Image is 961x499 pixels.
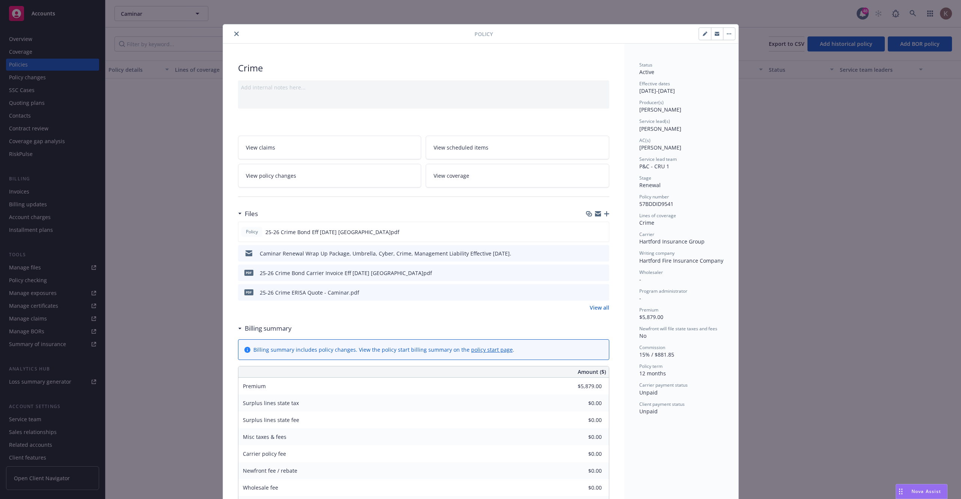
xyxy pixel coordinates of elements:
[246,172,296,180] span: View policy changes
[557,465,606,476] input: 0.00
[557,414,606,426] input: 0.00
[639,219,723,227] div: Crime
[639,238,705,245] span: Hartford Insurance Group
[599,289,606,296] button: preview file
[639,106,681,113] span: [PERSON_NAME]
[639,156,677,162] span: Service lead team
[243,383,266,390] span: Premium
[639,325,717,332] span: Newfront will file state taxes and fees
[639,276,641,283] span: -
[587,228,593,236] button: download file
[911,488,941,494] span: Nova Assist
[238,209,258,219] div: Files
[639,307,658,313] span: Premium
[639,181,661,189] span: Renewal
[587,269,593,277] button: download file
[639,200,673,207] span: 57BDDID9541
[426,136,609,159] a: View scheduled items
[557,381,606,392] input: 0.00
[639,382,688,388] span: Carrier payment status
[896,484,947,499] button: Nova Assist
[238,164,422,188] a: View policy changes
[557,431,606,443] input: 0.00
[639,288,687,294] span: Program administrator
[265,228,399,236] span: 25-26 Crime Bond Eff [DATE] [GEOGRAPHIC_DATA]pdf
[587,289,593,296] button: download file
[599,228,606,236] button: preview file
[639,351,674,358] span: 15% / $881.85
[474,30,493,38] span: Policy
[639,137,651,144] span: AC(s)
[260,269,432,277] div: 25-26 Crime Bond Carrier Invoice Eff [DATE] [GEOGRAPHIC_DATA]pdf
[238,136,422,159] a: View claims
[253,346,514,354] div: Billing summary includes policy changes. View the policy start billing summary on the .
[243,433,286,440] span: Misc taxes & fees
[639,344,665,351] span: Commission
[639,62,652,68] span: Status
[244,289,253,295] span: pdf
[639,257,723,264] span: Hartford Fire Insurance Company
[639,408,658,415] span: Unpaid
[639,99,664,106] span: Producer(s)
[241,83,606,91] div: Add internal notes here...
[434,144,488,151] span: View scheduled items
[238,324,292,333] div: Billing summary
[587,249,593,257] button: download file
[244,270,253,275] span: pdf
[434,172,469,180] span: View coverage
[639,80,723,95] div: [DATE] - [DATE]
[639,125,681,132] span: [PERSON_NAME]
[590,304,609,311] a: View all
[599,269,606,277] button: preview file
[639,68,654,76] span: Active
[578,368,606,376] span: Amount ($)
[639,118,670,124] span: Service lead(s)
[243,399,299,407] span: Surplus lines state tax
[557,448,606,460] input: 0.00
[243,450,286,457] span: Carrier policy fee
[639,250,675,256] span: Writing company
[426,164,609,188] a: View coverage
[639,370,666,377] span: 12 months
[238,62,609,74] div: Crime
[639,313,663,321] span: $5,879.00
[245,324,292,333] h3: Billing summary
[557,398,606,409] input: 0.00
[639,80,670,87] span: Effective dates
[639,175,651,181] span: Stage
[639,295,641,302] span: -
[557,482,606,493] input: 0.00
[639,363,663,369] span: Policy term
[639,163,669,170] span: P&C - CRU 1
[244,228,259,235] span: Policy
[243,467,297,474] span: Newfront fee / rebate
[639,144,681,151] span: [PERSON_NAME]
[896,484,905,499] div: Drag to move
[246,144,275,151] span: View claims
[639,401,685,407] span: Client payment status
[260,289,359,296] div: 25-26 Crime ERISA Quote - Caminar.pdf
[243,416,299,423] span: Surplus lines state fee
[639,389,658,396] span: Unpaid
[245,209,258,219] h3: Files
[243,484,278,491] span: Wholesale fee
[639,332,646,339] span: No
[639,212,676,219] span: Lines of coverage
[471,346,513,353] a: policy start page
[639,231,654,237] span: Carrier
[639,194,669,200] span: Policy number
[599,249,606,257] button: preview file
[639,269,663,275] span: Wholesaler
[260,249,511,257] div: Caminar Renewal Wrap Up Package, Umbrella, Cyber, Crime, Management Liability Effective [DATE].
[232,29,241,38] button: close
